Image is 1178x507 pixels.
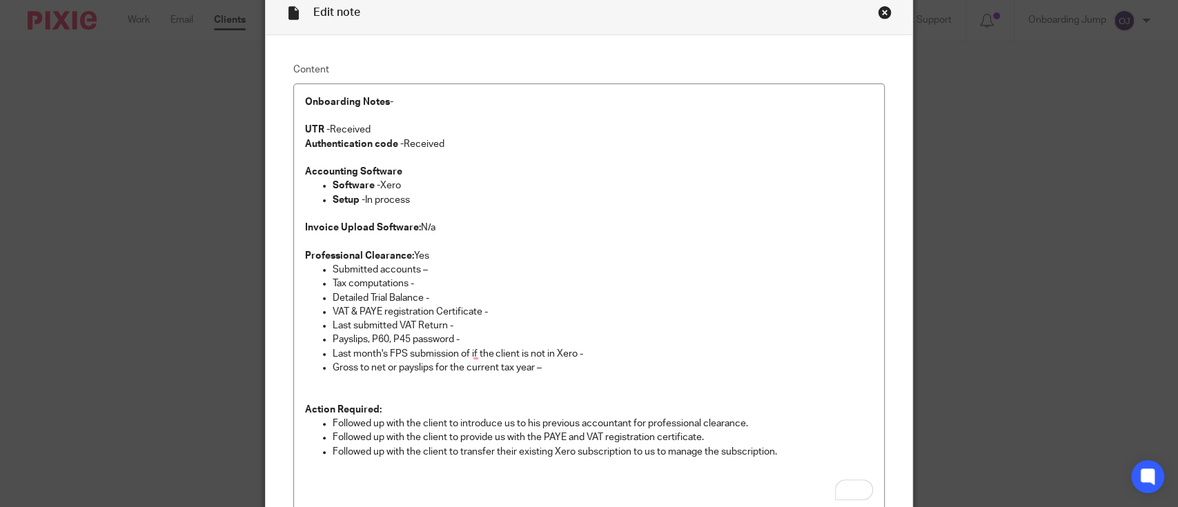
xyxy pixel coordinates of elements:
div: Close this dialog window [878,6,892,19]
p: Yes [305,249,873,263]
p: Detailed Trial Balance - [333,291,873,305]
strong: Professional Clearance: [305,251,414,261]
strong: Software - [333,181,380,190]
p: Last month's FPS submission of if the client is not in Xero - [333,347,873,361]
strong: Onboarding Notes- [305,97,393,107]
p: Xero [333,179,873,192]
span: Edit note [313,7,360,18]
p: VAT & PAYE registration Certificate - [333,305,873,319]
p: In process [333,193,873,207]
p: Followed up with the client to transfer their existing Xero subscription to us to manage the subs... [333,445,873,459]
p: Gross to net or payslips for the current tax year – [333,361,873,375]
strong: Action Required: [305,405,382,415]
strong: Setup - [333,195,365,205]
p: Followed up with the client to introduce us to his previous accountant for professional clearance. [333,417,873,430]
p: Tax computations - [333,277,873,290]
strong: UTR - [305,125,330,135]
p: Received [305,123,873,137]
p: N/a [305,221,873,235]
p: Payslips, P60, P45 password - [333,332,873,346]
strong: Invoice Upload Software: [305,223,421,232]
label: Content [293,63,885,77]
p: Followed up with the client to provide us with the PAYE and VAT registration certificate. [333,430,873,444]
p: Last submitted VAT Return - [333,319,873,332]
strong: Authentication code - [305,139,404,149]
strong: Accounting Software [305,167,402,177]
p: Submitted accounts – [333,263,873,277]
p: Received [305,137,873,151]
